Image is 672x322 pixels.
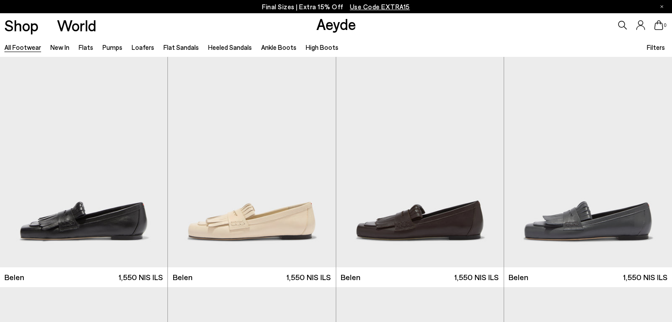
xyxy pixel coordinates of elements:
[509,272,528,283] span: Belen
[118,272,163,283] span: 1,550 NIS ILS
[208,43,252,51] a: Heeled Sandals
[132,43,154,51] a: Loafers
[4,272,24,283] span: Belen
[57,18,96,33] a: World
[350,3,410,11] span: Navigate to /collections/ss25-final-sizes
[173,272,193,283] span: Belen
[168,57,335,267] img: Belen Tassel Loafers
[306,43,338,51] a: High Boots
[103,43,122,51] a: Pumps
[623,272,668,283] span: 1,550 NIS ILS
[286,272,331,283] span: 1,550 NIS ILS
[663,23,668,28] span: 0
[4,43,41,51] a: All Footwear
[79,43,93,51] a: Flats
[654,20,663,30] a: 0
[262,1,410,12] p: Final Sizes | Extra 15% Off
[316,15,356,33] a: Aeyde
[4,18,38,33] a: Shop
[163,43,199,51] a: Flat Sandals
[454,272,499,283] span: 1,550 NIS ILS
[261,43,296,51] a: Ankle Boots
[504,57,672,267] img: Belen Tassel Loafers
[168,267,335,287] a: Belen 1,550 NIS ILS
[341,272,361,283] span: Belen
[647,43,665,51] span: Filters
[50,43,69,51] a: New In
[504,267,672,287] a: Belen 1,550 NIS ILS
[336,267,504,287] a: Belen 1,550 NIS ILS
[336,57,504,267] img: Belen Tassel Loafers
